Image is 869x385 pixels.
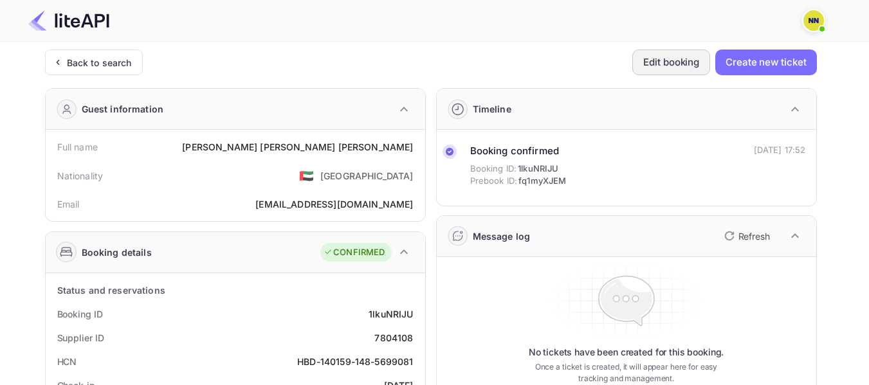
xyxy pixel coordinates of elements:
div: Email [57,197,80,211]
div: Nationality [57,169,104,183]
div: Booking details [82,246,152,259]
div: [EMAIL_ADDRESS][DOMAIN_NAME] [255,197,413,211]
div: Supplier ID [57,331,104,345]
div: Booking confirmed [470,144,567,159]
div: Status and reservations [57,283,165,297]
div: Full name [57,140,98,154]
div: Booking ID [57,307,103,321]
img: LiteAPI Logo [28,10,109,31]
span: Booking ID: [470,163,517,175]
img: N/A N/A [803,10,824,31]
div: Guest information [82,102,164,116]
div: CONFIRMED [324,246,385,259]
span: Prebook ID: [470,175,518,188]
p: Refresh [738,229,770,243]
div: HBD-140159-148-5699081 [297,355,413,368]
div: Timeline [473,102,511,116]
p: Once a ticket is created, it will appear here for easy tracking and management. [525,361,728,384]
div: [DATE] 17:52 [754,144,806,157]
span: United States [299,164,314,187]
button: Create new ticket [715,49,816,75]
p: No tickets have been created for this booking. [529,346,724,359]
div: HCN [57,355,77,368]
button: Refresh [717,226,775,246]
div: [GEOGRAPHIC_DATA] [320,169,414,183]
div: Message log [473,229,531,243]
button: Edit booking [632,49,710,75]
div: Back to search [67,56,132,69]
span: fq1myXJEM [518,175,566,188]
div: 7804108 [374,331,413,345]
span: 1lkuNRIJU [518,163,558,175]
div: [PERSON_NAME] [PERSON_NAME] [PERSON_NAME] [182,140,413,154]
div: 1lkuNRIJU [369,307,413,321]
